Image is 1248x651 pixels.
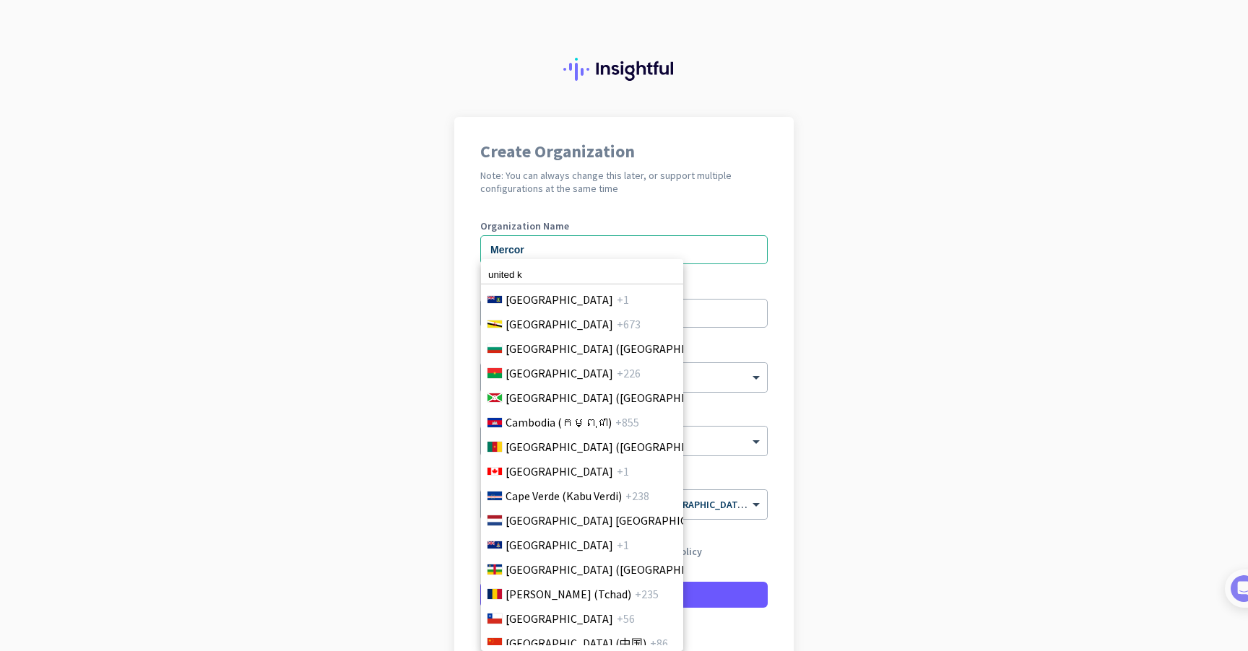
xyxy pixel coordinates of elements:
span: +238 [625,487,649,504]
span: [GEOGRAPHIC_DATA] ([GEOGRAPHIC_DATA]) [506,389,731,406]
span: +855 [615,414,639,431]
span: +226 [617,364,641,382]
span: [GEOGRAPHIC_DATA] [506,315,613,333]
span: +1 [617,463,629,480]
span: [GEOGRAPHIC_DATA] ([GEOGRAPHIC_DATA]) [506,561,731,578]
span: [GEOGRAPHIC_DATA] [GEOGRAPHIC_DATA] [506,512,723,529]
span: [PERSON_NAME] (Tchad) [506,585,631,603]
span: [GEOGRAPHIC_DATA] [506,536,613,554]
span: [GEOGRAPHIC_DATA] ([GEOGRAPHIC_DATA]) [506,438,731,455]
span: +235 [635,585,659,603]
span: [GEOGRAPHIC_DATA] [506,364,613,382]
span: +1 [617,291,629,308]
span: Cape Verde (Kabu Verdi) [506,487,622,504]
span: +56 [617,610,635,627]
span: [GEOGRAPHIC_DATA] [506,463,613,480]
span: Cambodia (កម្ពុជា) [506,414,612,431]
span: +1 [617,536,629,554]
span: [GEOGRAPHIC_DATA] [506,291,613,308]
input: Search Country [481,266,683,284]
span: [GEOGRAPHIC_DATA] ([GEOGRAPHIC_DATA]) [506,340,731,357]
span: [GEOGRAPHIC_DATA] [506,610,613,627]
span: +673 [617,315,641,333]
